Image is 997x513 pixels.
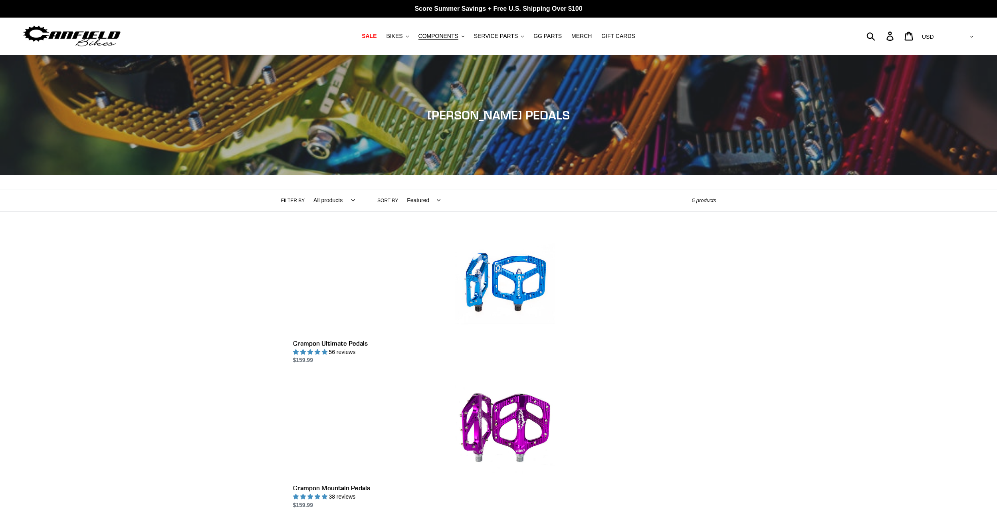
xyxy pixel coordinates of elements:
[601,33,635,40] span: GIFT CARDS
[377,197,398,204] label: Sort by
[529,31,566,42] a: GG PARTS
[358,31,381,42] a: SALE
[567,31,596,42] a: MERCH
[571,33,592,40] span: MERCH
[418,33,458,40] span: COMPONENTS
[427,108,570,122] span: [PERSON_NAME] PEDALS
[382,31,412,42] button: BIKES
[362,33,377,40] span: SALE
[470,31,528,42] button: SERVICE PARTS
[281,197,305,204] label: Filter by
[386,33,402,40] span: BIKES
[597,31,639,42] a: GIFT CARDS
[474,33,518,40] span: SERVICE PARTS
[22,24,122,49] img: Canfield Bikes
[871,27,891,45] input: Search
[533,33,562,40] span: GG PARTS
[692,197,716,203] span: 5 products
[414,31,468,42] button: COMPONENTS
